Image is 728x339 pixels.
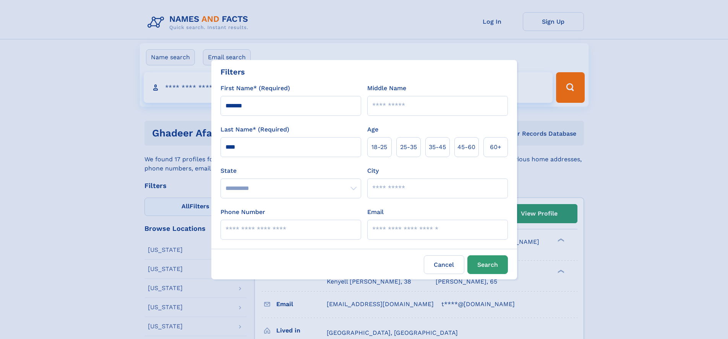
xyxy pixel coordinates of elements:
span: 35‑45 [429,143,446,152]
label: Cancel [424,255,464,274]
label: Last Name* (Required) [221,125,289,134]
label: Phone Number [221,208,265,217]
span: 60+ [490,143,501,152]
label: Age [367,125,378,134]
label: Middle Name [367,84,406,93]
label: State [221,166,361,175]
div: Filters [221,66,245,78]
span: 18‑25 [371,143,387,152]
label: Email [367,208,384,217]
span: 45‑60 [457,143,475,152]
label: First Name* (Required) [221,84,290,93]
span: 25‑35 [400,143,417,152]
button: Search [467,255,508,274]
label: City [367,166,379,175]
